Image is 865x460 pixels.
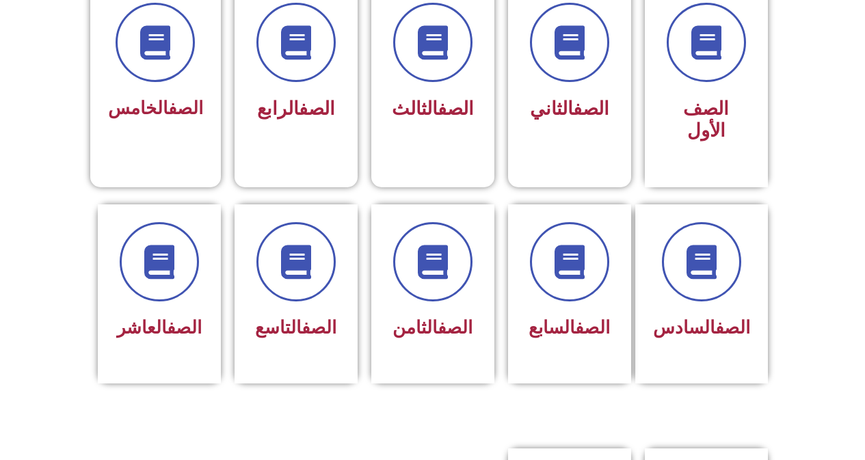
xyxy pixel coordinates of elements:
span: الخامس [108,98,203,118]
span: الصف الأول [683,98,729,141]
a: الصف [438,98,474,120]
a: الصف [715,317,750,338]
span: الثاني [530,98,609,120]
a: الصف [167,317,202,338]
a: الصف [168,98,203,118]
span: العاشر [117,317,202,338]
span: الرابع [257,98,335,120]
span: السادس [653,317,750,338]
span: التاسع [255,317,336,338]
a: الصف [438,317,473,338]
span: الثامن [392,317,473,338]
a: الصف [573,98,609,120]
span: السابع [529,317,610,338]
a: الصف [299,98,335,120]
a: الصف [302,317,336,338]
span: الثالث [392,98,474,120]
a: الصف [575,317,610,338]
